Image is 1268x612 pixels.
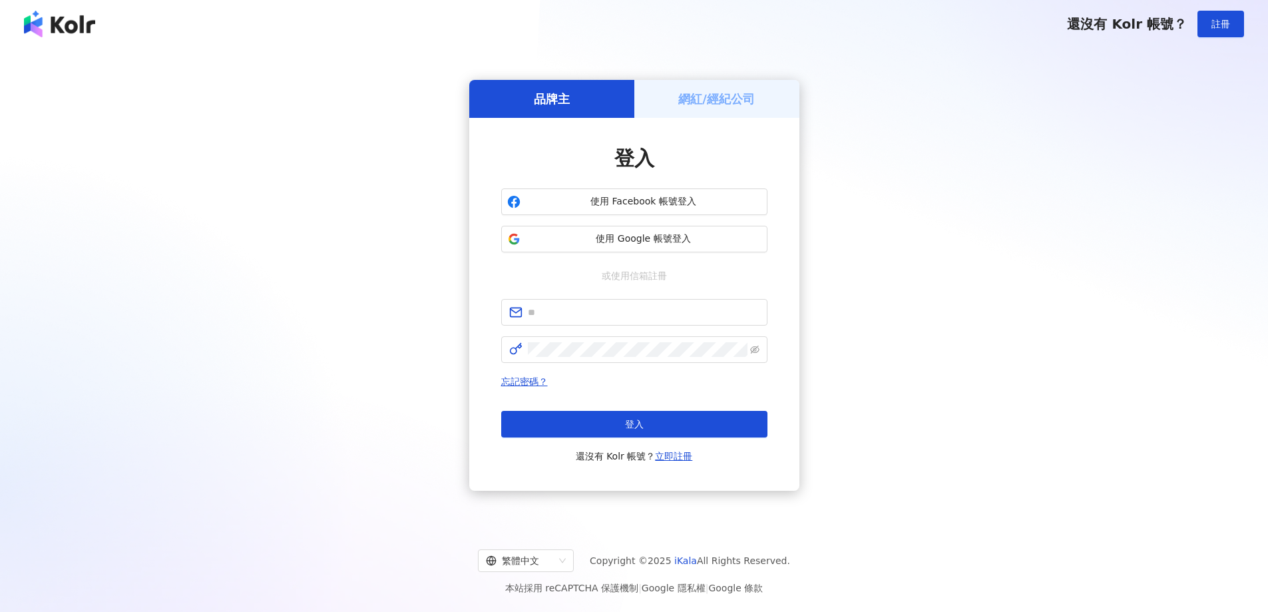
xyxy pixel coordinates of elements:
[501,226,767,252] button: 使用 Google 帳號登入
[706,583,709,593] span: |
[486,550,554,571] div: 繁體中文
[576,448,693,464] span: 還沒有 Kolr 帳號？
[708,583,763,593] a: Google 條款
[674,555,697,566] a: iKala
[592,268,676,283] span: 或使用信箱註冊
[526,195,761,208] span: 使用 Facebook 帳號登入
[1067,16,1187,32] span: 還沒有 Kolr 帳號？
[501,411,767,438] button: 登入
[1211,19,1230,29] span: 註冊
[625,419,644,430] span: 登入
[590,553,790,569] span: Copyright © 2025 All Rights Reserved.
[501,376,548,387] a: 忘記密碼？
[534,91,570,107] h5: 品牌主
[655,451,692,461] a: 立即註冊
[638,583,642,593] span: |
[614,147,654,170] span: 登入
[678,91,755,107] h5: 網紅/經紀公司
[24,11,95,37] img: logo
[505,580,763,596] span: 本站採用 reCAPTCHA 保護機制
[501,188,767,215] button: 使用 Facebook 帳號登入
[526,232,761,246] span: 使用 Google 帳號登入
[750,345,759,354] span: eye-invisible
[1197,11,1244,37] button: 註冊
[642,583,706,593] a: Google 隱私權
